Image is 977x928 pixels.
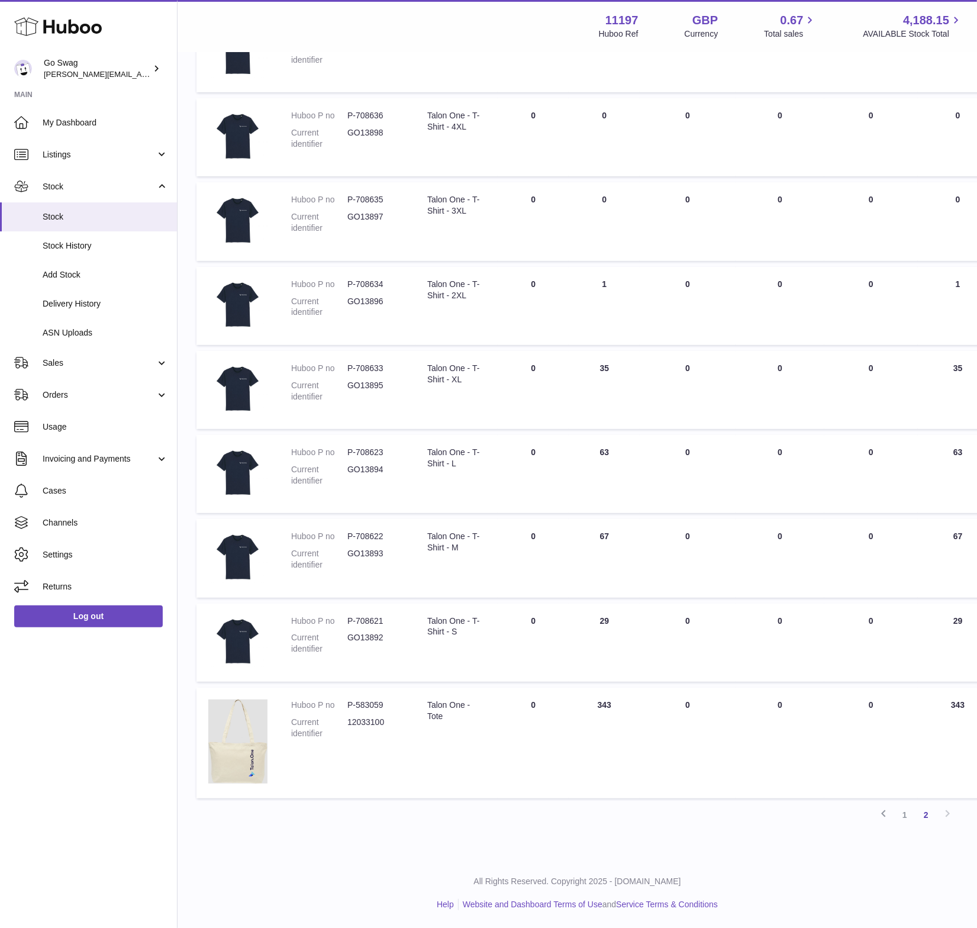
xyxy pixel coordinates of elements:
[43,149,156,160] span: Listings
[44,69,237,79] span: [PERSON_NAME][EMAIL_ADDRESS][DOMAIN_NAME]
[869,616,873,626] span: 0
[569,182,640,260] td: 0
[427,531,486,553] div: Talon One - T-Shirt - M
[43,327,168,339] span: ASN Uploads
[291,211,347,234] dt: Current identifier
[291,194,347,205] dt: Huboo P no
[14,60,32,78] img: leigh@goswag.com
[347,363,404,374] dd: P-708633
[291,363,347,374] dt: Huboo P no
[208,616,267,667] img: product image
[291,717,347,739] dt: Current identifier
[640,688,736,798] td: 0
[43,485,168,497] span: Cases
[347,211,404,234] dd: GO13897
[498,98,569,176] td: 0
[347,447,404,458] dd: P-708623
[427,194,486,217] div: Talon One - T-Shirt - 3XL
[437,900,454,909] a: Help
[640,14,736,92] td: 0
[781,12,804,28] span: 0.67
[427,110,486,133] div: Talon One - T-Shirt - 4XL
[291,616,347,627] dt: Huboo P no
[736,435,824,513] td: 0
[43,298,168,310] span: Delivery History
[869,700,873,710] span: 0
[640,604,736,682] td: 0
[869,447,873,457] span: 0
[43,357,156,369] span: Sales
[498,267,569,345] td: 0
[347,464,404,486] dd: GO13894
[640,351,736,429] td: 0
[764,28,817,40] span: Total sales
[616,900,718,909] a: Service Terms & Conditions
[291,296,347,318] dt: Current identifier
[894,804,915,826] a: 1
[291,700,347,711] dt: Huboo P no
[347,531,404,542] dd: P-708622
[736,14,824,92] td: 0
[569,351,640,429] td: 35
[43,211,168,223] span: Stock
[569,14,640,92] td: 0
[736,688,824,798] td: 0
[208,363,267,414] img: product image
[43,421,168,433] span: Usage
[498,435,569,513] td: 0
[208,700,267,784] img: product image
[569,98,640,176] td: 0
[599,28,639,40] div: Huboo Ref
[347,279,404,290] dd: P-708634
[863,28,963,40] span: AVAILABLE Stock Total
[736,519,824,597] td: 0
[291,464,347,486] dt: Current identifier
[208,194,267,246] img: product image
[347,548,404,571] dd: GO13893
[736,98,824,176] td: 0
[347,296,404,318] dd: GO13896
[43,117,168,128] span: My Dashboard
[43,581,168,592] span: Returns
[640,267,736,345] td: 0
[569,688,640,798] td: 343
[463,900,602,909] a: Website and Dashboard Terms of Use
[569,519,640,597] td: 67
[736,604,824,682] td: 0
[915,804,937,826] a: 2
[291,110,347,121] dt: Huboo P no
[208,279,267,330] img: product image
[347,380,404,402] dd: GO13895
[569,604,640,682] td: 29
[43,181,156,192] span: Stock
[869,363,873,373] span: 0
[459,899,718,910] li: and
[347,43,404,66] dd: GO13899
[640,435,736,513] td: 0
[291,531,347,542] dt: Huboo P no
[347,632,404,655] dd: GO13892
[291,548,347,571] dt: Current identifier
[208,110,267,162] img: product image
[208,531,267,582] img: product image
[569,267,640,345] td: 1
[43,453,156,465] span: Invoicing and Payments
[869,279,873,289] span: 0
[498,519,569,597] td: 0
[43,517,168,529] span: Channels
[427,447,486,469] div: Talon One - T-Shirt - L
[291,447,347,458] dt: Huboo P no
[869,111,873,120] span: 0
[427,279,486,301] div: Talon One - T-Shirt - 2XL
[291,43,347,66] dt: Current identifier
[44,57,150,80] div: Go Swag
[498,351,569,429] td: 0
[427,616,486,638] div: Talon One - T-Shirt - S
[291,279,347,290] dt: Huboo P no
[869,195,873,204] span: 0
[43,389,156,401] span: Orders
[427,363,486,385] div: Talon One - T-Shirt - XL
[692,12,718,28] strong: GBP
[640,182,736,260] td: 0
[43,269,168,281] span: Add Stock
